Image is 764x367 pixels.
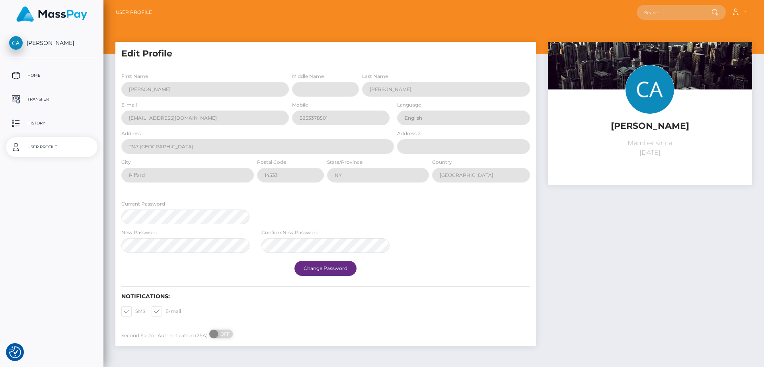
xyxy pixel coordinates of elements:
img: MassPay [16,6,87,22]
a: Home [6,66,97,85]
input: Search... [637,5,711,20]
label: Country [432,159,452,166]
label: Mobile [292,101,308,109]
img: Revisit consent button [9,346,21,358]
a: User Profile [6,137,97,157]
label: Middle Name [292,73,324,80]
h5: [PERSON_NAME] [554,120,746,132]
h6: Notifications: [121,293,530,300]
a: User Profile [116,4,152,21]
span: OFF [214,330,234,338]
label: Confirm New Password [261,229,319,236]
label: First Name [121,73,148,80]
label: Address [121,130,141,137]
h5: Edit Profile [121,48,530,60]
label: Address 2 [397,130,421,137]
p: Transfer [9,93,94,105]
label: Last Name [362,73,388,80]
button: Change Password [294,261,357,276]
p: Member since [DATE] [554,138,746,157]
p: History [9,117,94,129]
label: State/Province [327,159,363,166]
a: History [6,113,97,133]
label: Current Password [121,200,165,208]
p: User Profile [9,141,94,153]
p: Home [9,70,94,82]
img: ... [548,42,752,178]
a: Transfer [6,89,97,109]
label: Second Factor Authentication (2FA) [121,332,208,339]
label: E-mail [152,306,181,317]
label: New Password [121,229,158,236]
label: Language [397,101,421,109]
label: SMS [121,306,145,317]
label: Postal Code [257,159,286,166]
span: [PERSON_NAME] [6,39,97,47]
button: Consent Preferences [9,346,21,358]
label: E-mail [121,101,137,109]
label: City [121,159,131,166]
